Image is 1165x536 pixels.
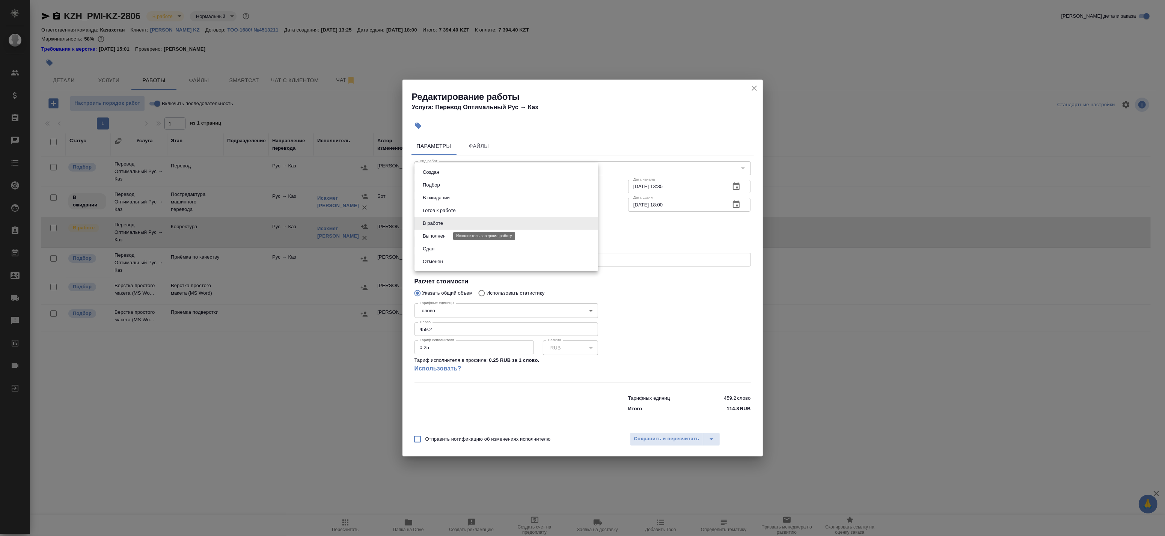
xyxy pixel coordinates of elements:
[420,245,437,253] button: Сдан
[420,194,452,202] button: В ожидании
[420,181,442,189] button: Подбор
[420,168,442,176] button: Создан
[420,257,445,266] button: Отменен
[420,206,458,215] button: Готов к работе
[420,232,448,240] button: Выполнен
[420,219,445,227] button: В работе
